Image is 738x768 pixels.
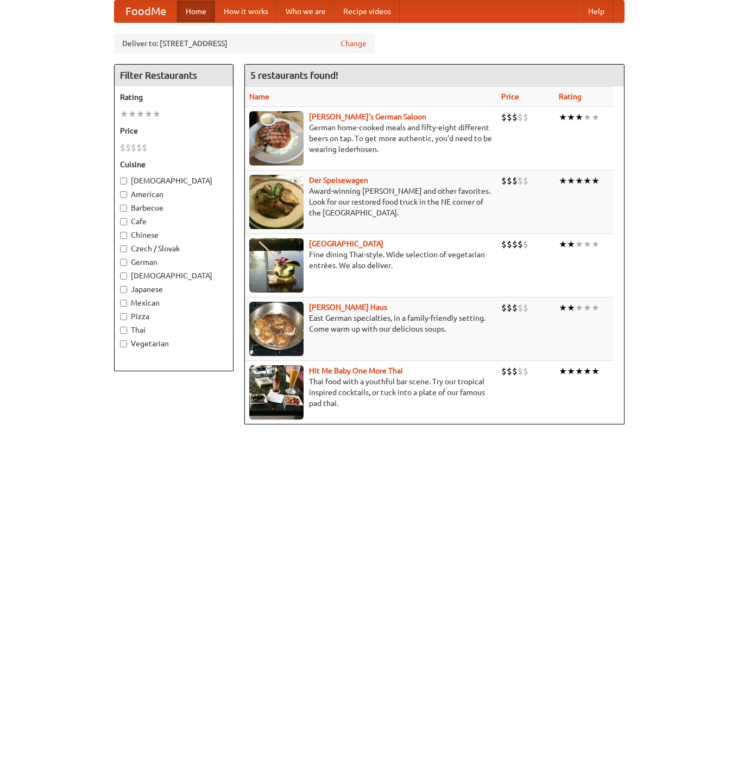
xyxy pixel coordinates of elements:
a: Help [579,1,613,22]
li: ★ [120,108,128,120]
h4: Filter Restaurants [115,65,233,86]
input: Chinese [120,232,127,239]
li: $ [518,111,523,123]
a: [GEOGRAPHIC_DATA] [309,239,383,248]
a: Change [340,38,367,49]
input: Czech / Slovak [120,245,127,252]
li: ★ [559,365,567,377]
li: ★ [567,175,575,187]
label: Japanese [120,284,228,295]
li: $ [523,365,528,377]
div: Deliver to: [STREET_ADDRESS] [114,34,375,53]
li: $ [512,238,518,250]
h5: Cuisine [120,159,228,170]
input: American [120,191,127,198]
input: German [120,259,127,266]
h5: Price [120,125,228,136]
a: [PERSON_NAME] Haus [309,303,387,312]
li: ★ [128,108,136,120]
a: How it works [215,1,277,22]
input: Pizza [120,313,127,320]
li: $ [142,142,147,154]
li: $ [501,238,507,250]
a: Hit Me Baby One More Thai [309,366,403,375]
a: Name [249,92,269,101]
li: $ [523,111,528,123]
label: German [120,257,228,268]
label: Chinese [120,230,228,240]
li: ★ [583,302,591,314]
li: $ [501,365,507,377]
li: $ [507,111,512,123]
li: ★ [583,238,591,250]
li: $ [120,142,125,154]
input: Vegetarian [120,340,127,347]
li: ★ [567,365,575,377]
img: satay.jpg [249,238,304,293]
input: [DEMOGRAPHIC_DATA] [120,177,127,185]
li: $ [136,142,142,154]
li: ★ [591,175,600,187]
p: Thai food with a youthful bar scene. Try our tropical inspired cocktails, or tuck into a plate of... [249,376,493,409]
li: ★ [575,302,583,314]
label: Thai [120,325,228,335]
ng-pluralize: 5 restaurants found! [250,70,338,80]
li: $ [512,111,518,123]
input: Mexican [120,300,127,307]
li: $ [501,302,507,314]
li: $ [518,175,523,187]
li: ★ [567,111,575,123]
input: [DEMOGRAPHIC_DATA] [120,272,127,280]
li: ★ [559,175,567,187]
li: $ [518,238,523,250]
li: $ [507,365,512,377]
li: $ [512,365,518,377]
li: $ [512,175,518,187]
img: kohlhaus.jpg [249,302,304,356]
li: $ [523,175,528,187]
a: FoodMe [115,1,177,22]
a: Der Speisewagen [309,176,368,185]
label: [DEMOGRAPHIC_DATA] [120,270,228,281]
li: ★ [591,302,600,314]
label: [DEMOGRAPHIC_DATA] [120,175,228,186]
img: babythai.jpg [249,365,304,420]
li: ★ [144,108,153,120]
li: $ [523,302,528,314]
label: Barbecue [120,202,228,213]
li: ★ [591,111,600,123]
p: Award-winning [PERSON_NAME] and other favorites. Look for our restored food truck in the NE corne... [249,186,493,218]
img: speisewagen.jpg [249,175,304,229]
li: ★ [583,111,591,123]
li: ★ [567,302,575,314]
li: ★ [575,175,583,187]
li: ★ [591,365,600,377]
li: ★ [559,302,567,314]
input: Barbecue [120,205,127,212]
input: Japanese [120,286,127,293]
b: [PERSON_NAME]'s German Saloon [309,112,426,121]
a: Who we are [277,1,335,22]
li: $ [512,302,518,314]
input: Thai [120,327,127,334]
li: $ [507,175,512,187]
li: ★ [575,111,583,123]
li: ★ [153,108,161,120]
li: $ [131,142,136,154]
a: Home [177,1,215,22]
li: $ [523,238,528,250]
p: German home-cooked meals and fifty-eight different beers on tap. To get more authentic, you'd nee... [249,122,493,155]
label: Pizza [120,311,228,322]
li: ★ [575,365,583,377]
input: Cafe [120,218,127,225]
li: ★ [136,108,144,120]
label: Czech / Slovak [120,243,228,254]
a: Recipe videos [335,1,400,22]
li: $ [501,111,507,123]
label: Vegetarian [120,338,228,349]
li: ★ [559,111,567,123]
li: $ [518,365,523,377]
